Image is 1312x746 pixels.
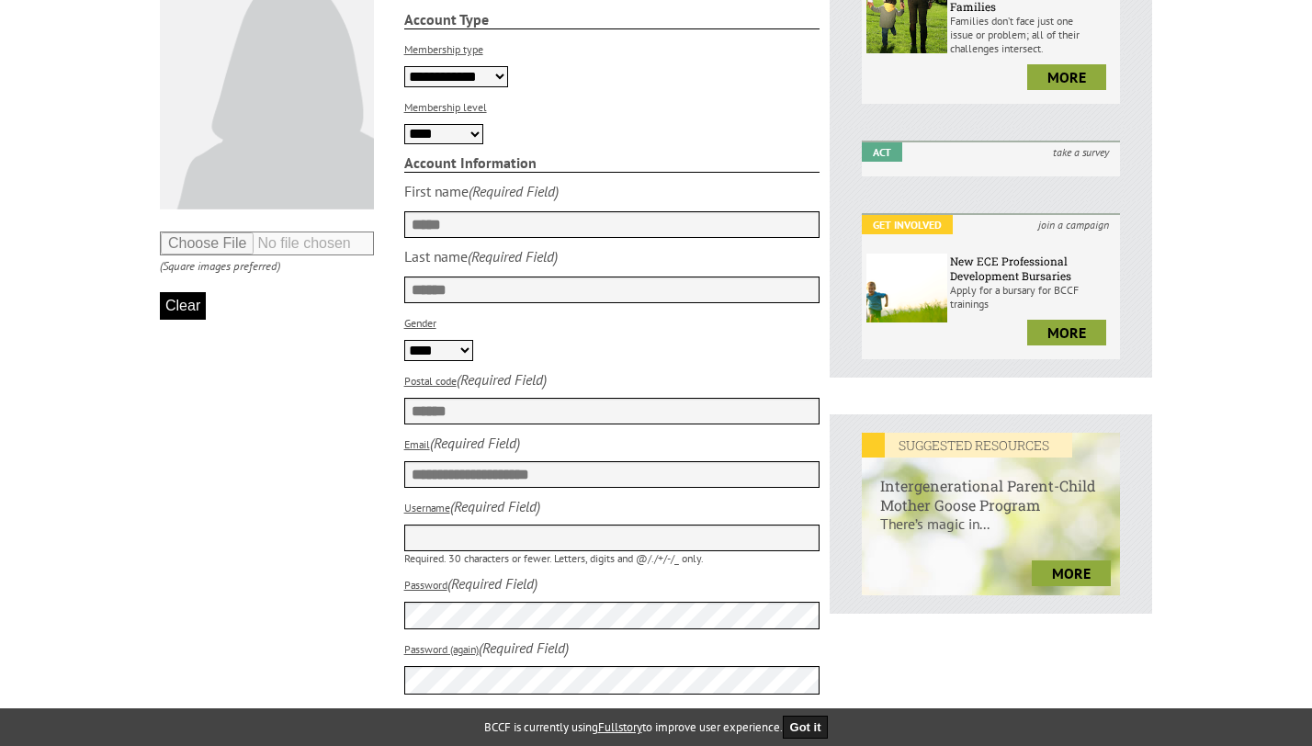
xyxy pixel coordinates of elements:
[447,574,537,593] i: (Required Field)
[404,10,820,29] strong: Account Type
[783,716,829,739] button: Got it
[160,258,280,274] i: (Square images preferred)
[862,142,902,162] em: Act
[862,458,1120,514] h6: Intergenerational Parent-Child Mother Goose Program
[404,642,479,656] label: Password (again)
[404,182,469,200] div: First name
[950,254,1115,283] h6: New ECE Professional Development Bursaries
[430,434,520,452] i: (Required Field)
[404,153,820,173] strong: Account Information
[457,370,547,389] i: (Required Field)
[404,437,430,451] label: Email
[404,316,436,330] label: Gender
[450,497,540,515] i: (Required Field)
[404,374,457,388] label: Postal code
[950,283,1115,311] p: Apply for a bursary for BCCF trainings
[160,292,206,320] button: Clear
[1027,64,1106,90] a: more
[862,433,1072,458] em: SUGGESTED RESOURCES
[404,42,483,56] label: Membership type
[1032,560,1111,586] a: more
[862,514,1120,551] p: There’s magic in...
[404,100,487,114] label: Membership level
[1042,142,1120,162] i: take a survey
[468,247,558,266] i: (Required Field)
[404,501,450,514] label: Username
[598,719,642,735] a: Fullstory
[1027,320,1106,345] a: more
[404,247,468,266] div: Last name
[404,578,447,592] label: Password
[862,215,953,234] em: Get Involved
[404,551,820,565] p: Required. 30 characters or fewer. Letters, digits and @/./+/-/_ only.
[479,639,569,657] i: (Required Field)
[950,14,1115,55] p: Families don’t face just one issue or problem; all of their challenges intersect.
[1027,215,1120,234] i: join a campaign
[469,182,559,200] i: (Required Field)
